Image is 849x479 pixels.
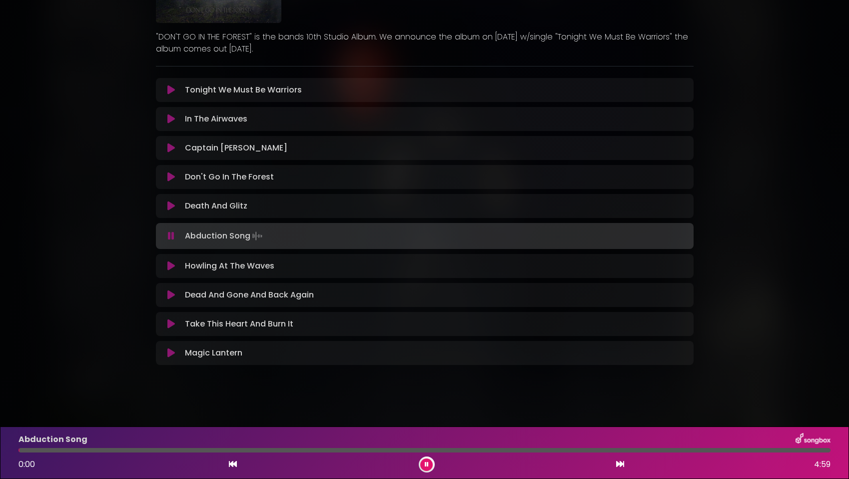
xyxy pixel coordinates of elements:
[185,200,247,212] p: Death And Glitz
[185,142,287,154] p: Captain [PERSON_NAME]
[185,229,264,243] p: Abduction Song
[185,171,274,183] p: Don't Go In The Forest
[185,318,293,330] p: Take This Heart And Burn It
[185,347,242,359] p: Magic Lantern
[185,289,314,301] p: Dead And Gone And Back Again
[185,260,274,272] p: Howling At The Waves
[250,229,264,243] img: waveform4.gif
[185,84,302,96] p: Tonight We Must Be Warriors
[156,31,694,55] p: "DON'T GO IN THE FOREST" is the bands 10th Studio Album. We announce the album on [DATE] w/single...
[185,113,247,125] p: In The Airwaves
